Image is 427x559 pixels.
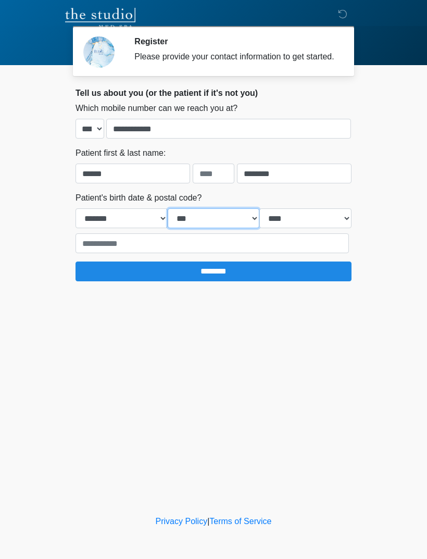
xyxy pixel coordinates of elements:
img: The Studio Med Spa Logo [65,8,135,29]
label: Which mobile number can we reach you at? [76,102,237,115]
a: Terms of Service [209,517,271,526]
div: Please provide your contact information to get started. [134,51,336,63]
a: Privacy Policy [156,517,208,526]
img: Agent Avatar [83,36,115,68]
h2: Register [134,36,336,46]
a: | [207,517,209,526]
label: Patient's birth date & postal code? [76,192,202,204]
label: Patient first & last name: [76,147,166,159]
h2: Tell us about you (or the patient if it's not you) [76,88,351,98]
